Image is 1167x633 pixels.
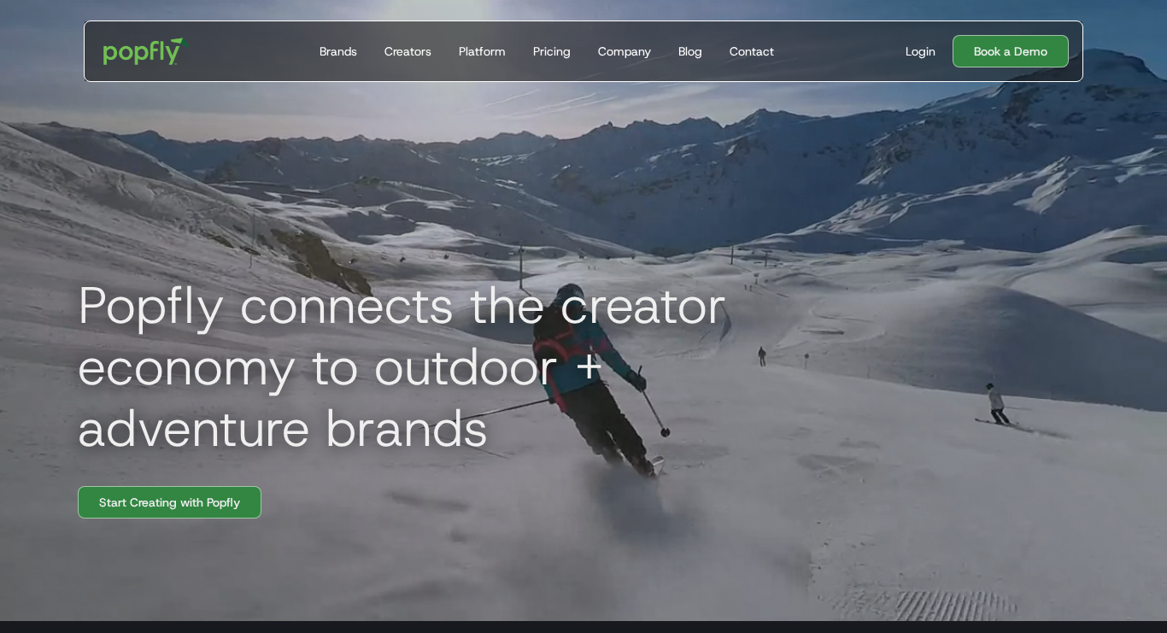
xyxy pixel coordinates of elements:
[320,43,357,60] div: Brands
[459,43,506,60] div: Platform
[78,486,261,519] a: Start Creating with Popfly
[313,21,364,81] a: Brands
[526,21,578,81] a: Pricing
[730,43,774,60] div: Contact
[899,43,942,60] a: Login
[598,43,651,60] div: Company
[906,43,935,60] div: Login
[591,21,658,81] a: Company
[384,43,431,60] div: Creators
[452,21,513,81] a: Platform
[533,43,571,60] div: Pricing
[671,21,709,81] a: Blog
[678,43,702,60] div: Blog
[64,274,833,459] h1: Popfly connects the creator economy to outdoor + adventure brands
[953,35,1069,67] a: Book a Demo
[91,26,202,77] a: home
[378,21,438,81] a: Creators
[723,21,781,81] a: Contact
